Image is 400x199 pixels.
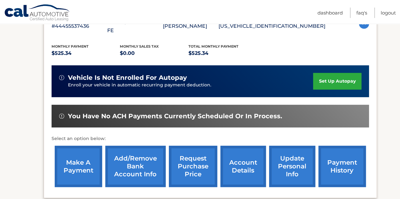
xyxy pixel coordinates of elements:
[220,146,266,187] a: account details
[68,82,313,89] p: Enroll your vehicle in automatic recurring payment deduction.
[68,74,187,82] span: vehicle is not enrolled for autopay
[218,22,325,31] p: [US_VEHICLE_IDENTIFICATION_NUMBER]
[4,4,71,22] a: Cal Automotive
[105,146,166,187] a: Add/Remove bank account info
[269,146,315,187] a: update personal info
[52,44,89,49] span: Monthly Payment
[356,8,367,18] a: FAQ's
[120,44,159,49] span: Monthly sales Tax
[318,146,366,187] a: payment history
[317,8,343,18] a: Dashboard
[120,49,188,58] p: $0.00
[188,49,257,58] p: $525.34
[52,22,107,31] p: #44455537436
[59,75,64,80] img: alert-white.svg
[188,44,238,49] span: Total Monthly Payment
[55,146,102,187] a: make a payment
[107,17,163,35] p: 2023 Hyundai SANTA FE
[52,135,369,143] p: Select an option below:
[163,22,218,31] p: [PERSON_NAME]
[59,114,64,119] img: alert-white.svg
[313,73,361,90] a: set up autopay
[68,112,282,120] span: You have no ACH payments currently scheduled or in process.
[381,8,396,18] a: Logout
[52,49,120,58] p: $525.34
[169,146,217,187] a: request purchase price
